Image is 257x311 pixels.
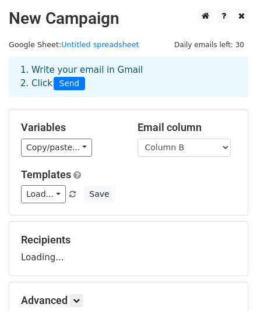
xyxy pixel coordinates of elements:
button: Save [84,185,114,203]
div: 1. Write your email in Gmail 2. Click [12,63,245,90]
h5: Advanced [21,294,236,307]
span: Send [54,77,85,91]
h5: Recipients [21,234,236,246]
h2: New Campaign [9,9,248,29]
span: Daily emails left: 30 [170,38,248,51]
small: Google Sheet: [9,40,139,49]
a: Untitled spreadsheet [61,40,139,49]
a: Load... [21,185,66,203]
a: Daily emails left: 30 [170,40,248,49]
a: Templates [21,168,71,181]
h5: Variables [21,121,120,134]
div: Loading... [21,234,236,264]
a: Copy/paste... [21,139,92,157]
h5: Email column [138,121,237,134]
